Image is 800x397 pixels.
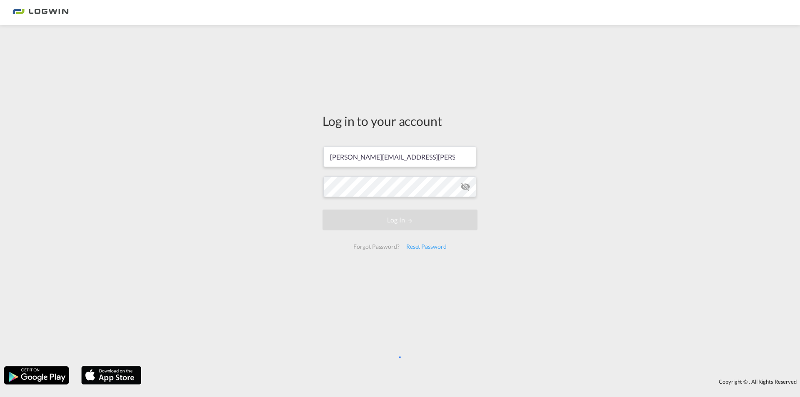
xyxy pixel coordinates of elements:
button: LOGIN [322,210,477,230]
input: Enter email/phone number [323,146,476,167]
div: Copyright © . All Rights Reserved [145,375,800,389]
md-icon: icon-eye-off [460,182,470,192]
div: Reset Password [403,239,450,254]
img: apple.png [80,365,142,385]
div: Log in to your account [322,112,477,130]
img: bc73a0e0d8c111efacd525e4c8ad7d32.png [12,3,69,22]
div: Forgot Password? [350,239,402,254]
img: google.png [3,365,70,385]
